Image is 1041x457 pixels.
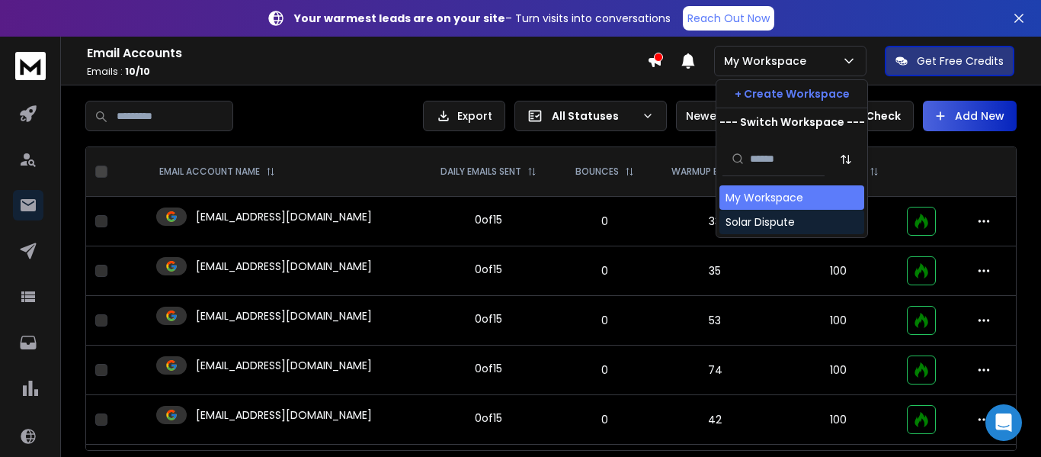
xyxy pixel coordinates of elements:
[831,144,861,175] button: Sort by Sort A-Z
[475,212,502,227] div: 0 of 15
[652,296,778,346] td: 53
[552,108,636,124] p: All Statuses
[724,53,812,69] p: My Workspace
[475,410,502,426] div: 0 of 15
[725,190,803,205] div: My Workspace
[87,44,647,63] h1: Email Accounts
[15,52,46,80] img: logo
[917,53,1004,69] p: Get Free Credits
[423,101,505,131] button: Export
[652,395,778,445] td: 42
[778,246,898,296] td: 100
[778,346,898,395] td: 100
[196,407,372,423] p: [EMAIL_ADDRESS][DOMAIN_NAME]
[676,101,775,131] button: Newest
[475,311,502,327] div: 0 of 15
[566,412,642,427] p: 0
[575,166,619,178] p: BOUNCES
[652,346,778,395] td: 74
[294,11,505,26] strong: Your warmest leads are on your site
[566,313,642,328] p: 0
[652,197,778,246] td: 33
[159,166,275,178] div: EMAIL ACCOUNT NAME
[652,246,778,296] td: 35
[125,65,150,78] span: 10 / 10
[196,259,372,274] p: [EMAIL_ADDRESS][DOMAIN_NAME]
[294,11,671,26] p: – Turn visits into conversations
[671,166,743,178] p: WARMUP EMAILS
[985,404,1022,441] div: Open Intercom Messenger
[778,296,898,346] td: 100
[778,395,898,445] td: 100
[687,11,770,26] p: Reach Out Now
[566,362,642,378] p: 0
[566,214,642,229] p: 0
[87,66,647,78] p: Emails :
[716,80,867,108] button: + Create Workspace
[196,358,372,373] p: [EMAIL_ADDRESS][DOMAIN_NAME]
[196,209,372,224] p: [EMAIL_ADDRESS][DOMAIN_NAME]
[725,214,795,230] div: Solar Dispute
[719,114,865,130] p: --- Switch Workspace ---
[566,263,642,278] p: 0
[475,262,502,277] div: 0 of 15
[440,166,521,178] p: DAILY EMAILS SENT
[885,46,1014,76] button: Get Free Credits
[196,308,372,323] p: [EMAIL_ADDRESS][DOMAIN_NAME]
[735,86,850,101] p: + Create Workspace
[923,101,1017,131] button: Add New
[683,6,774,31] a: Reach Out Now
[475,361,502,376] div: 0 of 15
